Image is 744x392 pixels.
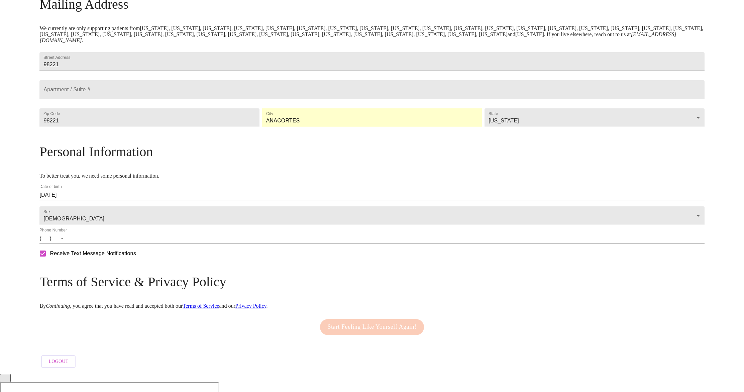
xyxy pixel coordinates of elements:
p: By , you agree that you have read and accepted both our and our . [39,303,704,309]
h3: Terms of Service & Privacy Policy [39,274,704,290]
button: Logout [41,355,76,368]
span: Logout [48,358,68,366]
a: Privacy Policy [235,303,267,309]
em: Continuing [46,303,70,309]
a: Terms of Service [183,303,219,309]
